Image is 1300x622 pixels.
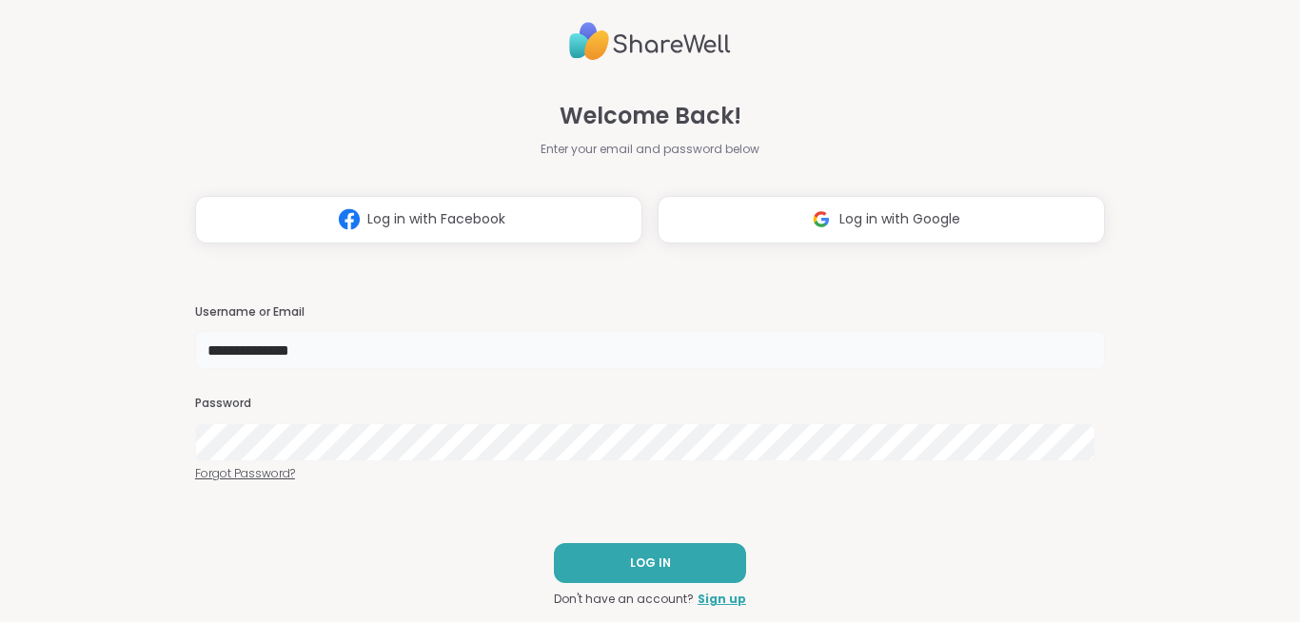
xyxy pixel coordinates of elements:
h3: Password [195,396,1105,412]
span: LOG IN [630,554,671,572]
span: Don't have an account? [554,591,694,608]
button: Log in with Facebook [195,196,642,243]
button: Log in with Google [658,196,1105,243]
img: ShareWell Logomark [803,202,839,237]
span: Log in with Google [839,209,960,229]
a: Sign up [698,591,746,608]
a: Forgot Password? [195,465,1105,482]
img: ShareWell Logomark [331,202,367,237]
img: ShareWell Logo [569,14,731,68]
h3: Username or Email [195,304,1105,321]
span: Log in with Facebook [367,209,505,229]
span: Welcome Back! [560,99,741,133]
button: LOG IN [554,543,746,583]
span: Enter your email and password below [541,141,759,158]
